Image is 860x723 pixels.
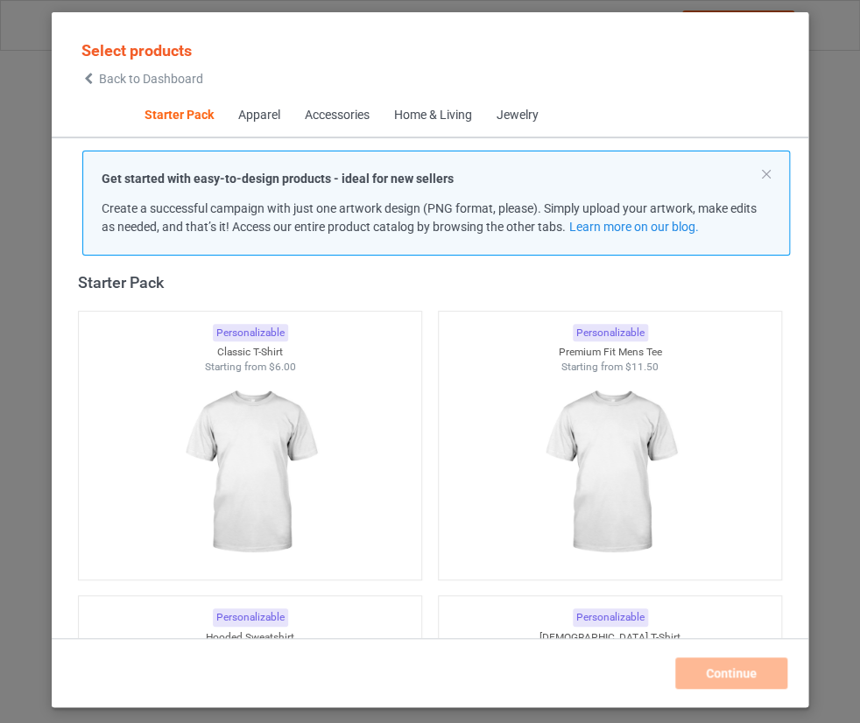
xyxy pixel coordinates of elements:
[394,107,472,124] div: Home & Living
[573,608,648,627] div: Personalizable
[102,172,454,186] strong: Get started with easy-to-design products - ideal for new sellers
[439,630,782,645] div: [DEMOGRAPHIC_DATA] T-Shirt
[439,345,782,360] div: Premium Fit Mens Tee
[172,375,328,571] img: regular.jpg
[79,360,422,375] div: Starting from
[305,107,370,124] div: Accessories
[625,361,659,373] span: $11.50
[532,375,688,571] img: regular.jpg
[212,608,287,627] div: Personalizable
[568,220,698,234] a: Learn more on our blog.
[102,201,757,234] span: Create a successful campaign with just one artwork design (PNG format, please). Simply upload you...
[497,107,539,124] div: Jewelry
[238,107,280,124] div: Apparel
[268,361,295,373] span: $6.00
[81,41,192,60] span: Select products
[212,324,287,342] div: Personalizable
[132,95,226,137] span: Starter Pack
[99,72,203,86] span: Back to Dashboard
[439,360,782,375] div: Starting from
[573,324,648,342] div: Personalizable
[79,345,422,360] div: Classic T-Shirt
[78,272,790,292] div: Starter Pack
[79,630,422,645] div: Hooded Sweatshirt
